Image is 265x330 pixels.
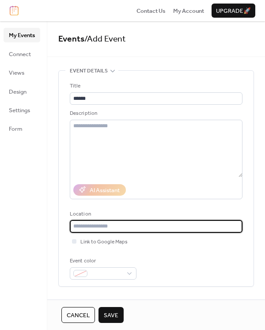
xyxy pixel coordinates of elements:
[9,68,24,77] span: Views
[104,311,118,320] span: Save
[84,31,126,47] span: / Add Event
[173,7,204,15] span: My Account
[10,6,19,15] img: logo
[136,6,166,15] a: Contact Us
[61,307,95,323] button: Cancel
[212,4,255,18] button: Upgrade🚀
[67,311,90,320] span: Cancel
[80,238,128,247] span: Link to Google Maps
[4,84,40,99] a: Design
[4,47,40,61] a: Connect
[9,87,26,96] span: Design
[4,121,40,136] a: Form
[216,7,251,15] span: Upgrade 🚀
[70,297,107,306] span: Date and time
[70,109,241,118] div: Description
[136,7,166,15] span: Contact Us
[4,65,40,80] a: Views
[70,82,241,91] div: Title
[9,125,23,133] span: Form
[70,257,135,266] div: Event color
[173,6,204,15] a: My Account
[70,67,108,76] span: Event details
[70,210,241,219] div: Location
[58,31,84,47] a: Events
[9,50,31,59] span: Connect
[4,28,40,42] a: My Events
[98,307,124,323] button: Save
[4,103,40,117] a: Settings
[9,31,35,40] span: My Events
[9,106,30,115] span: Settings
